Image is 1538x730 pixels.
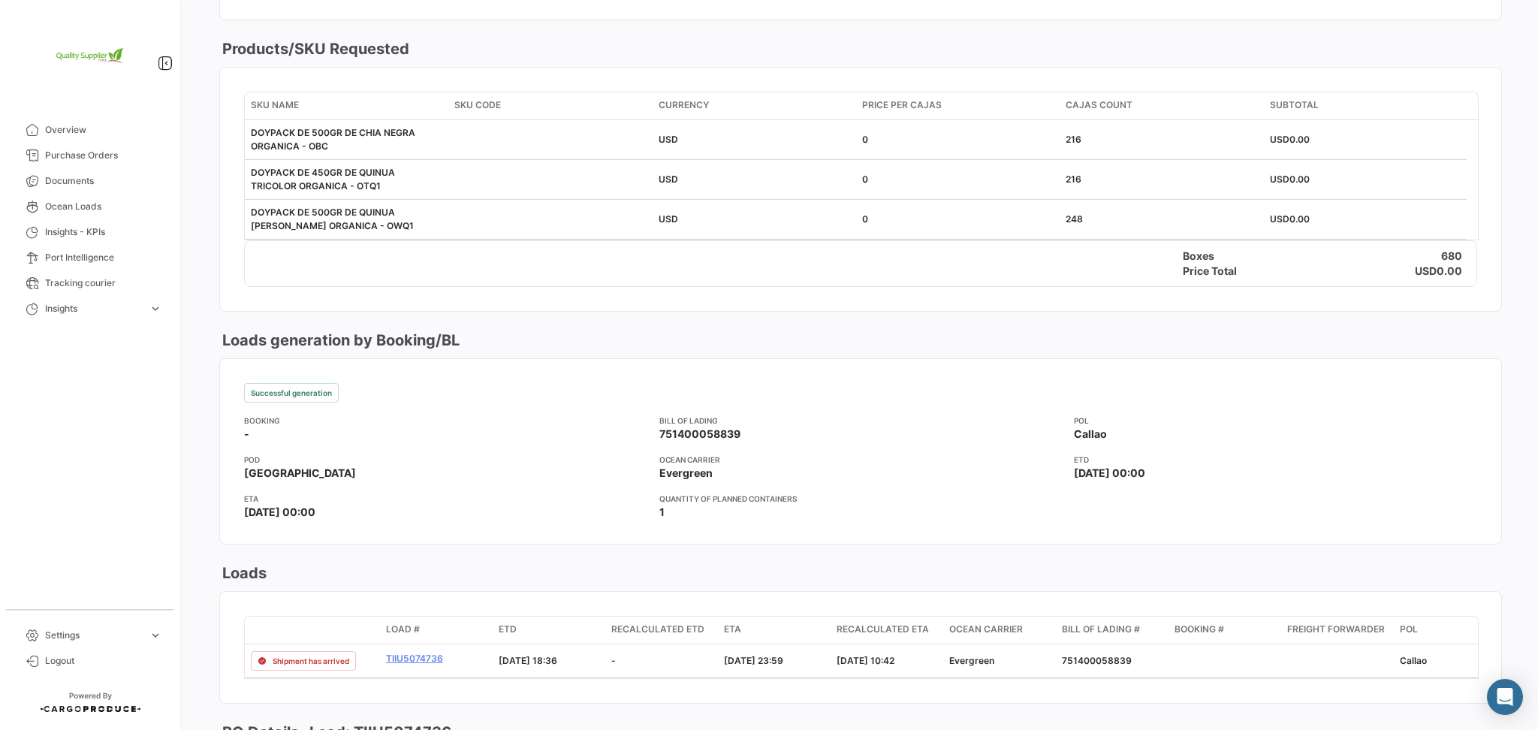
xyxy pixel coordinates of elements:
datatable-header-cell: ETA [718,617,831,644]
app-card-info-title: POD [244,454,647,466]
app-card-info-title: Ocean Carrier [659,454,1063,466]
span: Shipment has arrived [273,655,349,667]
h3: Products/SKU Requested [219,38,409,59]
span: expand_more [149,302,162,315]
span: 751400058839 [659,427,740,442]
span: USD [659,134,678,145]
span: - [611,655,616,666]
span: ETD [499,623,517,636]
h4: Boxes [1183,249,1277,264]
app-card-info-title: Quantity of planned containers [659,493,1063,505]
span: Cajas count [1066,98,1132,112]
h3: Loads generation by Booking/BL [219,330,460,351]
h4: Price Total [1183,264,1277,279]
span: Documents [45,174,162,188]
span: Purchase Orders [45,149,162,162]
span: USD [1270,173,1289,185]
span: 0.00 [1289,134,1310,145]
span: 0 [862,134,868,145]
app-card-info-title: Bill of Lading [659,415,1063,427]
h4: 0.00 [1437,264,1462,279]
span: DOYPACK DE 500GR DE CHIA NEGRA ORGANICA - OBC [251,127,415,152]
span: USD [1270,134,1289,145]
span: [DATE] 00:00 [1074,466,1145,481]
div: 216 [1066,133,1257,146]
app-card-info-title: ETD [1074,454,1477,466]
span: Evergreen [949,655,994,666]
a: Ocean Loads [12,194,168,219]
div: 751400058839 [1062,654,1163,668]
datatable-header-cell: ETD [493,617,605,644]
span: Tracking courier [45,276,162,290]
span: Ocean Carrier [949,623,1023,636]
span: Booking # [1175,623,1224,636]
span: Settings [45,629,143,642]
span: Insights [45,302,143,315]
span: POL [1400,623,1418,636]
a: Overview [12,117,168,143]
datatable-header-cell: Load # [380,617,493,644]
div: 248 [1066,213,1257,226]
span: SKU Name [251,98,299,112]
a: TIIU5074736 [386,652,487,665]
span: Logout [45,654,162,668]
a: Insights - KPIs [12,219,168,245]
datatable-header-cell: POL [1394,617,1506,644]
span: Load # [386,623,420,636]
span: 0.00 [1289,213,1310,225]
span: 0 [862,173,868,185]
datatable-header-cell: Currency [653,92,856,119]
datatable-header-cell: SKU Code [448,92,652,119]
span: [DATE] 10:42 [837,655,894,666]
a: Port Intelligence [12,245,168,270]
span: Freight Forwarder [1287,623,1385,636]
span: SKU Code [454,98,501,112]
span: DOYPACK DE 450GR DE QUINUA TRICOLOR ORGANICA - OTQ1 [251,167,395,192]
span: DOYPACK DE 500GR DE QUINUA [PERSON_NAME] ORGANICA - OWQ1 [251,207,414,231]
a: Purchase Orders [12,143,168,168]
datatable-header-cell: Ocean Carrier [943,617,1056,644]
span: ETA [724,623,741,636]
span: [DATE] 18:36 [499,655,557,666]
div: 216 [1066,173,1257,186]
span: expand_more [149,629,162,642]
datatable-header-cell: SKU Name [245,92,448,119]
span: USD [659,213,678,225]
span: [DATE] 00:00 [244,505,315,520]
span: 0 [862,213,868,225]
datatable-header-cell: Booking # [1169,617,1281,644]
span: USD [659,173,678,185]
h4: 680 [1441,249,1462,264]
datatable-header-cell: Bill of Lading # [1056,617,1169,644]
img: 2e1e32d8-98e2-4bbc-880e-a7f20153c351.png [53,18,128,93]
datatable-header-cell: Recalculated ETA [831,617,943,644]
span: Ocean Loads [45,200,162,213]
span: 0.00 [1289,173,1310,185]
span: Callao [1074,427,1107,442]
datatable-header-cell: Freight Forwarder [1281,617,1394,644]
h4: USD [1415,264,1437,279]
span: - [244,427,249,442]
span: Evergreen [659,466,713,481]
span: USD [1270,213,1289,225]
span: Overview [45,123,162,137]
app-card-info-title: POL [1074,415,1477,427]
span: [GEOGRAPHIC_DATA] [244,466,356,481]
span: 1 [659,505,665,520]
span: Recalculated ETD [611,623,704,636]
datatable-header-cell: Recalculated ETD [605,617,718,644]
div: Callao [1400,654,1500,668]
span: Insights - KPIs [45,225,162,239]
span: Recalculated ETA [837,623,929,636]
a: Tracking courier [12,270,168,296]
span: Currency [659,98,709,112]
h3: Loads [219,563,267,584]
span: Price per Cajas [862,98,942,112]
div: Abrir Intercom Messenger [1487,679,1523,715]
span: Port Intelligence [45,251,162,264]
span: Subtotal [1270,98,1319,112]
span: Bill of Lading # [1062,623,1140,636]
span: Successful generation [251,387,332,399]
span: [DATE] 23:59 [724,655,783,666]
a: Documents [12,168,168,194]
